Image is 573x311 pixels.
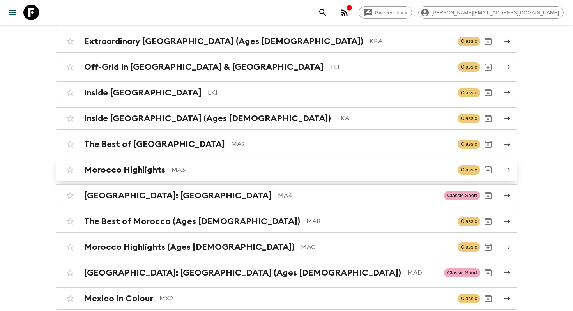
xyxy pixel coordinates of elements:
button: Archive [480,59,496,75]
p: KRA [370,37,451,46]
span: [PERSON_NAME][EMAIL_ADDRESS][DOMAIN_NAME] [427,10,563,16]
button: Archive [480,188,496,203]
a: Off-Grid In [GEOGRAPHIC_DATA] & [GEOGRAPHIC_DATA]TL1ClassicArchive [56,56,517,78]
h2: [GEOGRAPHIC_DATA]: [GEOGRAPHIC_DATA] (Ages [DEMOGRAPHIC_DATA]) [84,268,401,278]
a: Extraordinary [GEOGRAPHIC_DATA] (Ages [DEMOGRAPHIC_DATA])KRAClassicArchive [56,30,517,53]
span: Classic [458,114,480,123]
p: MAB [306,217,451,226]
p: MA3 [172,165,451,175]
button: Archive [480,162,496,178]
p: MX2 [159,294,451,303]
a: Inside [GEOGRAPHIC_DATA] (Ages [DEMOGRAPHIC_DATA])LKAClassicArchive [56,107,517,130]
p: MA2 [231,140,451,149]
button: Archive [480,214,496,229]
span: Classic [458,294,480,303]
span: Classic Short [444,268,480,277]
span: Classic [458,88,480,97]
span: Classic Short [444,191,480,200]
button: menu [5,5,20,20]
h2: [GEOGRAPHIC_DATA]: [GEOGRAPHIC_DATA] [84,191,272,201]
h2: Extraordinary [GEOGRAPHIC_DATA] (Ages [DEMOGRAPHIC_DATA]) [84,36,363,46]
span: Classic [458,62,480,72]
button: Archive [480,111,496,126]
a: Give feedback [359,6,412,19]
button: Archive [480,239,496,255]
button: Archive [480,291,496,306]
p: TL1 [330,62,451,72]
h2: Inside [GEOGRAPHIC_DATA] [84,88,202,98]
a: Morocco Highlights (Ages [DEMOGRAPHIC_DATA])MACClassicArchive [56,236,517,258]
h2: Inside [GEOGRAPHIC_DATA] (Ages [DEMOGRAPHIC_DATA]) [84,113,331,124]
p: LK1 [208,88,451,97]
span: Classic [458,217,480,226]
p: LKA [337,114,451,123]
p: MAD [407,268,438,277]
a: The Best of Morocco (Ages [DEMOGRAPHIC_DATA])MABClassicArchive [56,210,517,233]
p: MA4 [278,191,438,200]
span: Classic [458,242,480,252]
span: Classic [458,140,480,149]
a: Mexico In ColourMX2ClassicArchive [56,287,517,310]
a: Morocco HighlightsMA3ClassicArchive [56,159,517,181]
button: Archive [480,85,496,101]
h2: Morocco Highlights (Ages [DEMOGRAPHIC_DATA]) [84,242,295,252]
button: Archive [480,136,496,152]
a: Inside [GEOGRAPHIC_DATA]LK1ClassicArchive [56,81,517,104]
a: [GEOGRAPHIC_DATA]: [GEOGRAPHIC_DATA] (Ages [DEMOGRAPHIC_DATA])MADClassic ShortArchive [56,262,517,284]
div: [PERSON_NAME][EMAIL_ADDRESS][DOMAIN_NAME] [418,6,564,19]
a: [GEOGRAPHIC_DATA]: [GEOGRAPHIC_DATA]MA4Classic ShortArchive [56,184,517,207]
span: Classic [458,37,480,46]
p: MAC [301,242,451,252]
h2: The Best of Morocco (Ages [DEMOGRAPHIC_DATA]) [84,216,300,226]
button: search adventures [315,5,331,20]
span: Classic [458,165,480,175]
h2: The Best of [GEOGRAPHIC_DATA] [84,139,225,149]
h2: Morocco Highlights [84,165,165,175]
button: Archive [480,34,496,49]
h2: Mexico In Colour [84,293,153,304]
span: Give feedback [371,10,412,16]
a: The Best of [GEOGRAPHIC_DATA]MA2ClassicArchive [56,133,517,155]
h2: Off-Grid In [GEOGRAPHIC_DATA] & [GEOGRAPHIC_DATA] [84,62,324,72]
button: Archive [480,265,496,281]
